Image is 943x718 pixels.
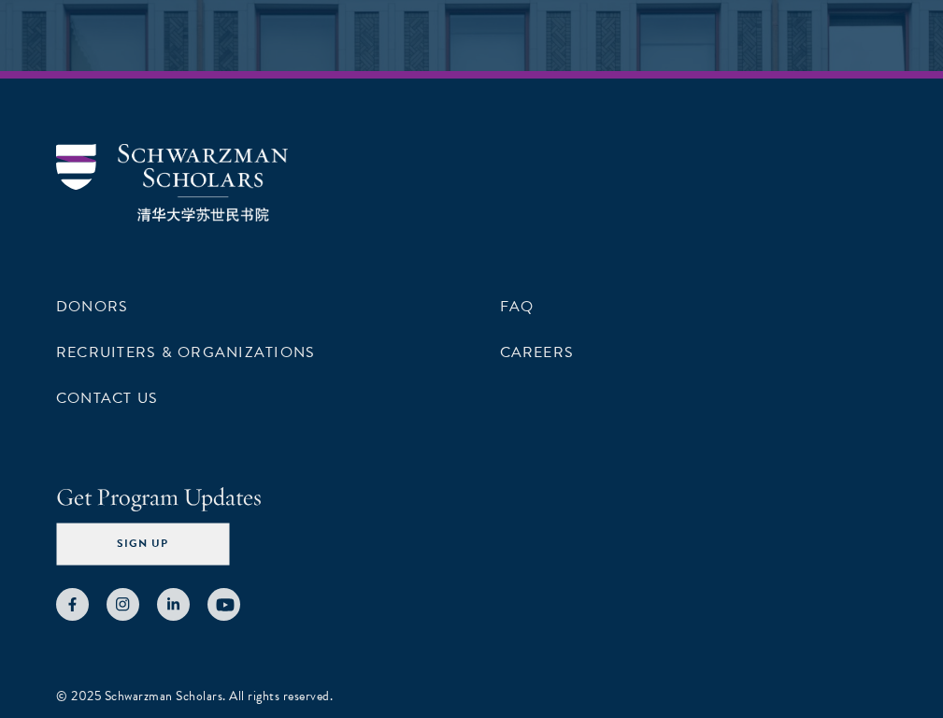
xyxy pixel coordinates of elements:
[56,523,229,565] button: Sign Up
[56,295,128,318] a: Donors
[56,144,288,222] img: Schwarzman Scholars
[500,341,575,364] a: Careers
[56,387,158,409] a: Contact Us
[500,295,535,318] a: FAQ
[56,480,887,515] h4: Get Program Updates
[56,341,315,364] a: Recruiters & Organizations
[56,686,887,706] div: © 2025 Schwarzman Scholars. All rights reserved.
